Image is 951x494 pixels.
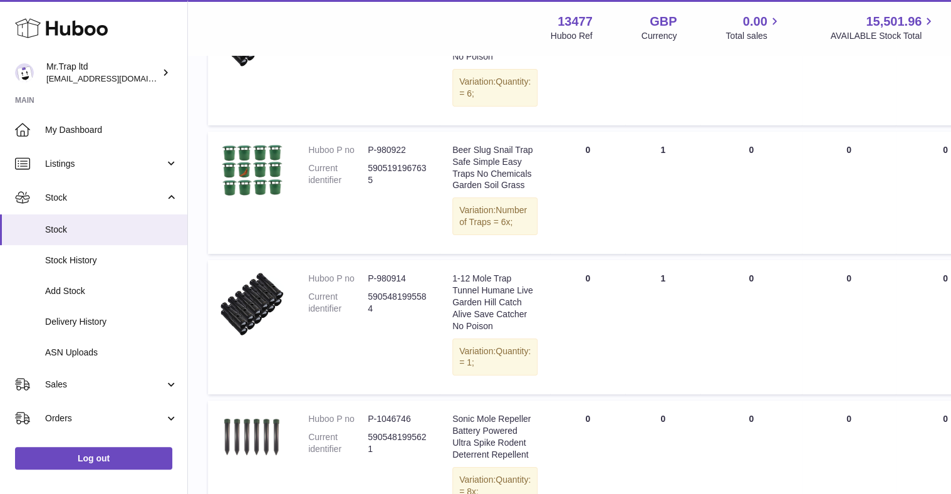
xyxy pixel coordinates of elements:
[452,339,538,376] div: Variation:
[45,413,165,424] span: Orders
[700,132,802,254] td: 0
[45,124,178,136] span: My Dashboard
[46,61,159,85] div: Mr.Trap ltd
[368,413,427,425] dd: P-1046746
[642,30,677,42] div: Currency
[308,162,368,186] dt: Current identifier
[452,273,538,332] div: 1-12 Mole Trap Tunnel Humane Live Garden Hill Catch Alive Save Catcher No Poison
[459,346,531,368] span: Quantity: = 1;
[45,316,178,328] span: Delivery History
[45,285,178,297] span: Add Stock
[452,69,538,107] div: Variation:
[368,273,427,285] dd: P-980914
[368,162,427,186] dd: 5905191967635
[368,144,427,156] dd: P-980922
[15,63,34,82] img: office@grabacz.eu
[625,132,700,254] td: 1
[550,260,625,394] td: 0
[308,431,368,455] dt: Current identifier
[45,158,165,170] span: Listings
[221,273,283,335] img: product image
[459,205,527,227] span: Number of Traps = 6x;
[308,144,368,156] dt: Huboo P no
[368,431,427,455] dd: 5905481995621
[943,273,948,283] span: 0
[551,30,593,42] div: Huboo Ref
[459,76,531,98] span: Quantity: = 6;
[650,13,677,30] strong: GBP
[221,144,283,196] img: product image
[45,347,178,359] span: ASN Uploads
[308,413,368,425] dt: Huboo P no
[866,13,922,30] span: 15,501.96
[45,224,178,236] span: Stock
[46,73,184,83] span: [EMAIL_ADDRESS][DOMAIN_NAME]
[943,414,948,424] span: 0
[221,413,283,461] img: product image
[550,132,625,254] td: 0
[725,13,781,42] a: 0.00 Total sales
[45,192,165,204] span: Stock
[830,13,936,42] a: 15,501.96 AVAILABLE Stock Total
[452,197,538,235] div: Variation:
[802,260,896,394] td: 0
[725,30,781,42] span: Total sales
[943,145,948,155] span: 0
[368,291,427,315] dd: 5905481995584
[743,13,767,30] span: 0.00
[45,379,165,391] span: Sales
[308,291,368,315] dt: Current identifier
[15,447,172,470] a: Log out
[700,260,802,394] td: 0
[452,144,538,192] div: Beer Slug Snail Trap Safe Simple Easy Traps No Chemicals Garden Soil Grass
[830,30,936,42] span: AVAILABLE Stock Total
[558,13,593,30] strong: 13477
[45,255,178,266] span: Stock History
[452,413,538,461] div: Sonic Mole Repeller Battery Powered Ultra Spike Rodent Deterrent Repellent
[625,260,700,394] td: 1
[802,132,896,254] td: 0
[308,273,368,285] dt: Huboo P no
